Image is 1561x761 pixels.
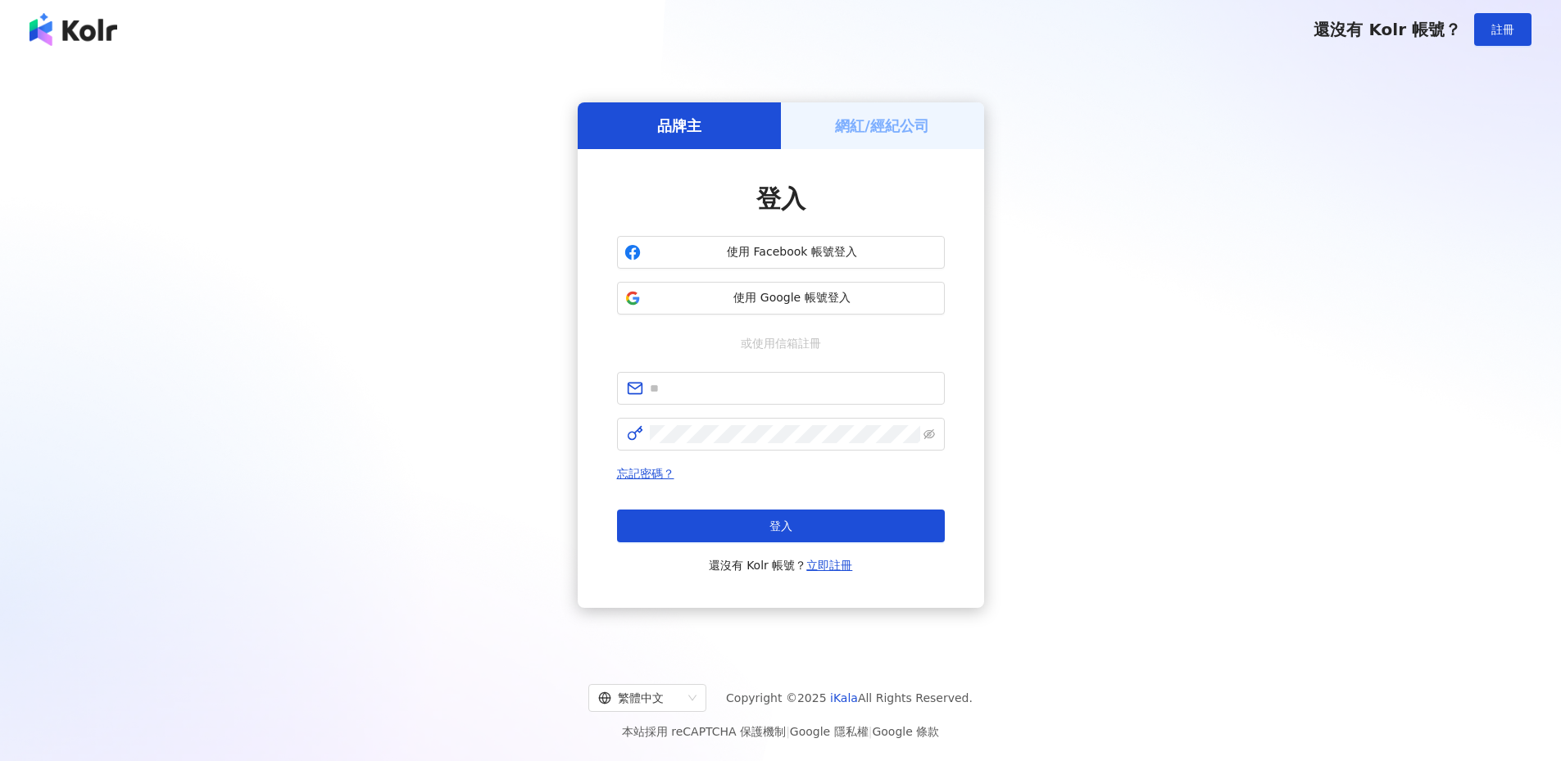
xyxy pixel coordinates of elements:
[790,725,869,738] a: Google 隱私權
[598,685,682,711] div: 繁體中文
[617,467,674,480] a: 忘記密碼？
[617,236,945,269] button: 使用 Facebook 帳號登入
[1491,23,1514,36] span: 註冊
[1314,20,1461,39] span: 還沒有 Kolr 帳號？
[806,559,852,572] a: 立即註冊
[617,510,945,542] button: 登入
[726,688,973,708] span: Copyright © 2025 All Rights Reserved.
[647,290,937,306] span: 使用 Google 帳號登入
[1474,13,1532,46] button: 註冊
[830,691,858,704] a: iKala
[709,555,853,575] span: 還沒有 Kolr 帳號？
[923,428,935,440] span: eye-invisible
[29,13,117,46] img: logo
[617,282,945,315] button: 使用 Google 帳號登入
[835,116,929,136] h5: 網紅/經紀公司
[622,722,939,741] span: 本站採用 reCAPTCHA 保護機制
[786,725,790,738] span: |
[756,184,805,213] span: 登入
[872,725,939,738] a: Google 條款
[729,334,833,352] span: 或使用信箱註冊
[769,519,792,532] span: 登入
[869,725,873,738] span: |
[657,116,701,136] h5: 品牌主
[647,244,937,260] span: 使用 Facebook 帳號登入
